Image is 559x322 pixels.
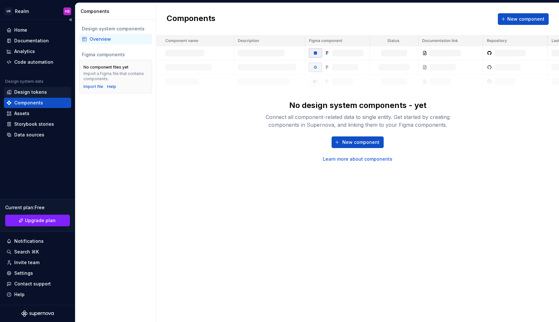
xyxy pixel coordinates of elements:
div: Settings [14,270,33,276]
button: Help [4,289,71,300]
div: Contact support [14,281,51,287]
a: Storybook stories [4,119,71,129]
div: HS [65,9,70,14]
div: Invite team [14,259,39,266]
button: Notifications [4,236,71,246]
a: Documentation [4,36,71,46]
span: Upgrade plan [25,217,56,224]
button: Collapse sidebar [66,15,75,24]
div: Overview [90,36,149,42]
div: Storybook stories [14,121,54,127]
div: No component files yet [83,65,128,70]
button: Import file [83,84,103,89]
a: Components [4,98,71,108]
button: URRealmHS [1,4,74,18]
a: Invite team [4,257,71,268]
div: Components [14,100,43,106]
a: Design tokens [4,87,71,97]
span: New component [507,16,544,22]
a: Help [107,84,116,89]
button: New component [498,13,549,25]
div: Documentation [14,38,49,44]
div: Current plan : Free [5,204,70,211]
a: Learn more about components [323,156,392,162]
a: Home [4,25,71,35]
button: Upgrade plan [5,215,70,226]
div: Design system components [82,26,149,32]
div: UR [5,7,12,15]
a: Overview [79,34,152,44]
div: Notifications [14,238,44,244]
div: Search ⌘K [14,249,39,255]
a: Code automation [4,57,71,67]
div: Data sources [14,132,44,138]
div: Home [14,27,27,33]
div: Assets [14,110,29,117]
h2: Components [167,13,215,25]
div: Import a Figma file that contains components. [83,71,148,81]
div: Design tokens [14,89,47,95]
a: Assets [4,108,71,119]
button: Contact support [4,279,71,289]
button: Search ⌘K [4,247,71,257]
a: Analytics [4,46,71,57]
button: New component [332,136,384,148]
a: Settings [4,268,71,278]
div: No design system components - yet [289,100,426,111]
div: Components [81,8,153,15]
div: Code automation [14,59,53,65]
span: New component [342,139,379,145]
div: Analytics [14,48,35,55]
svg: Supernova Logo [21,310,54,317]
div: Connect all component-related data to single entity. Get started by creating components in Supern... [254,113,461,129]
a: Data sources [4,130,71,140]
div: Help [14,291,25,298]
div: Figma components [82,51,149,58]
div: Realm [15,8,29,15]
div: Design system data [5,79,43,84]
